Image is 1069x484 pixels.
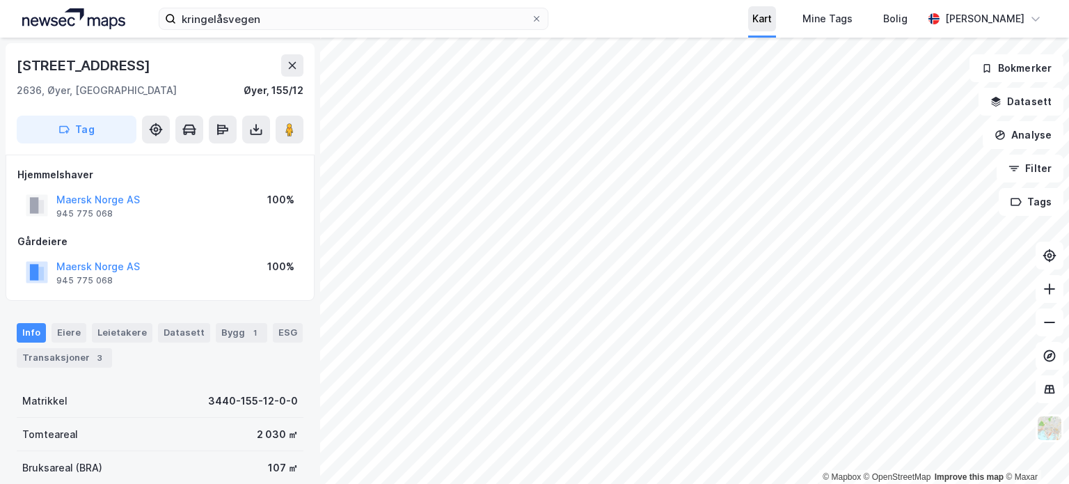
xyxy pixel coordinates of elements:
[999,417,1069,484] iframe: Chat Widget
[22,426,78,443] div: Tomteareal
[752,10,772,27] div: Kart
[273,323,303,343] div: ESG
[823,472,861,482] a: Mapbox
[248,326,262,340] div: 1
[969,54,1063,82] button: Bokmerker
[999,188,1063,216] button: Tags
[17,82,177,99] div: 2636, Øyer, [GEOGRAPHIC_DATA]
[979,88,1063,116] button: Datasett
[883,10,908,27] div: Bolig
[22,8,125,29] img: logo.a4113a55bc3d86da70a041830d287a7e.svg
[267,258,294,275] div: 100%
[22,460,102,476] div: Bruksareal (BRA)
[1036,415,1063,442] img: Z
[17,348,112,368] div: Transaksjoner
[244,82,303,99] div: Øyer, 155/12
[17,116,136,143] button: Tag
[802,10,853,27] div: Mine Tags
[158,323,210,343] div: Datasett
[93,351,106,365] div: 3
[52,323,86,343] div: Eiere
[17,54,153,77] div: [STREET_ADDRESS]
[17,323,46,343] div: Info
[208,393,298,409] div: 3440-155-12-0-0
[176,8,531,29] input: Søk på adresse, matrikkel, gårdeiere, leietakere eller personer
[268,460,298,476] div: 107 ㎡
[56,208,113,219] div: 945 775 068
[17,233,303,250] div: Gårdeiere
[864,472,931,482] a: OpenStreetMap
[17,166,303,183] div: Hjemmelshaver
[92,323,152,343] div: Leietakere
[997,155,1063,182] button: Filter
[257,426,298,443] div: 2 030 ㎡
[56,275,113,286] div: 945 775 068
[267,192,294,208] div: 100%
[935,472,1004,482] a: Improve this map
[945,10,1024,27] div: [PERSON_NAME]
[983,121,1063,149] button: Analyse
[216,323,267,343] div: Bygg
[22,393,68,409] div: Matrikkel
